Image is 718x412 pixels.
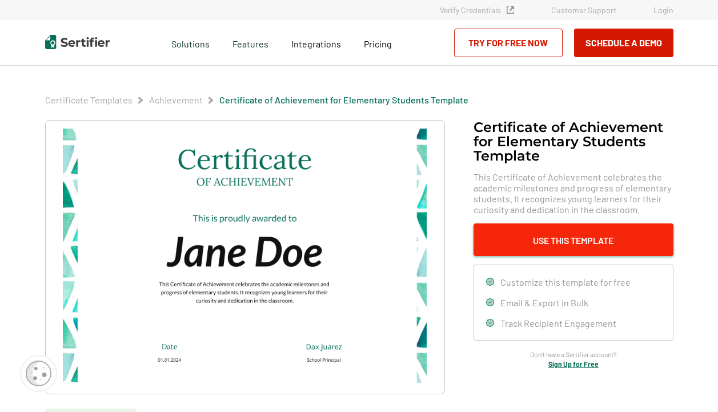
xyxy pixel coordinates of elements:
[171,35,210,50] span: Solutions
[63,129,426,386] img: Certificate of Achievement for Elementary Students Template
[26,361,51,386] img: Cookie Popup Icon
[500,318,616,329] span: Track Recipient Engagement
[661,357,718,412] iframe: Chat Widget
[507,6,514,14] img: Verified
[45,94,133,105] a: Certificate Templates
[219,94,468,106] span: Certificate of Achievement for Elementary Students Template
[232,35,268,50] span: Features
[474,223,673,256] button: Use This Template
[551,5,616,15] a: Customer Support
[454,29,563,57] a: Try for Free Now
[440,5,514,15] a: Verify Credentials
[474,120,673,163] h1: Certificate of Achievement for Elementary Students Template
[45,35,110,49] img: Sertifier | Digital Credentialing Platform
[149,94,203,105] a: Achievement
[364,38,392,49] span: Pricing
[474,171,673,215] span: This Certificate of Achievement celebrates the academic milestones and progress of elementary stu...
[500,297,588,308] span: Email & Export in Bulk
[653,5,673,15] a: Login
[291,35,341,50] a: Integrations
[45,94,468,106] div: Breadcrumb
[574,29,673,57] button: Schedule a Demo
[500,277,631,287] span: Customize this template for free
[364,35,392,50] a: Pricing
[548,360,599,368] a: Sign Up for Free
[45,94,133,106] span: Certificate Templates
[149,94,203,106] span: Achievement
[219,94,468,105] a: Certificate of Achievement for Elementary Students Template
[291,38,341,49] span: Integrations
[530,349,617,360] span: Don’t have a Sertifier account?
